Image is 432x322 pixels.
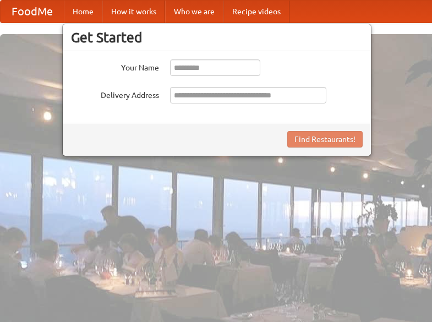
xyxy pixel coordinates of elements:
[287,131,363,148] button: Find Restaurants!
[102,1,165,23] a: How it works
[223,1,289,23] a: Recipe videos
[71,29,363,46] h3: Get Started
[1,1,64,23] a: FoodMe
[64,1,102,23] a: Home
[165,1,223,23] a: Who we are
[71,87,159,101] label: Delivery Address
[71,59,159,73] label: Your Name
